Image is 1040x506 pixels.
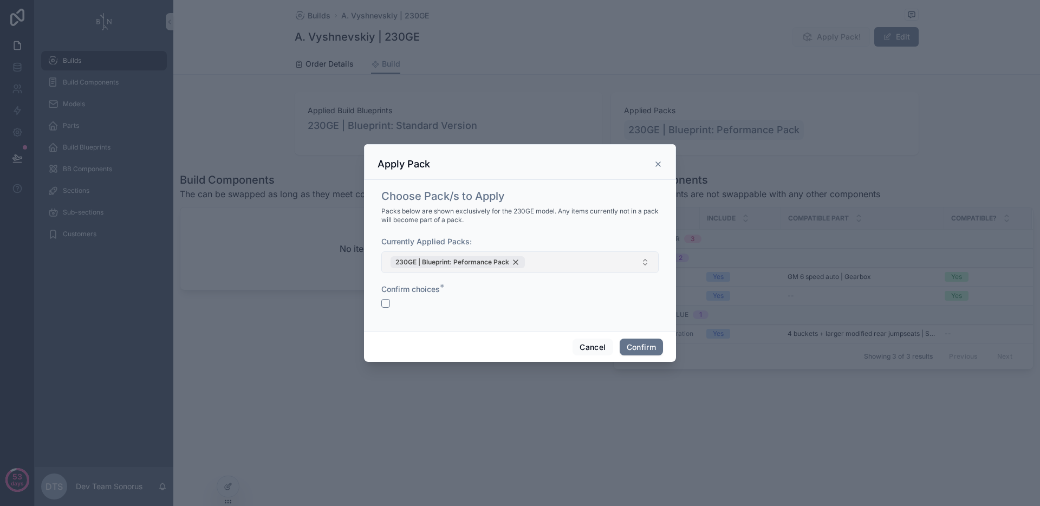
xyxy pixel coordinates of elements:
span: Currently Applied Packs: [381,237,472,246]
h1: Choose Pack/s to Apply [381,189,505,204]
button: Cancel [573,339,613,356]
span: 230GE | Blueprint: Peformance Pack [395,258,509,267]
h3: Apply Pack [378,158,430,171]
button: Unselect 2 [391,256,525,268]
span: Packs below are shown exclusively for the 230GE model. Any items currently not in a pack will bec... [381,207,659,224]
span: Confirm choices [381,284,440,294]
button: Select Button [381,251,659,273]
button: Confirm [620,339,663,356]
